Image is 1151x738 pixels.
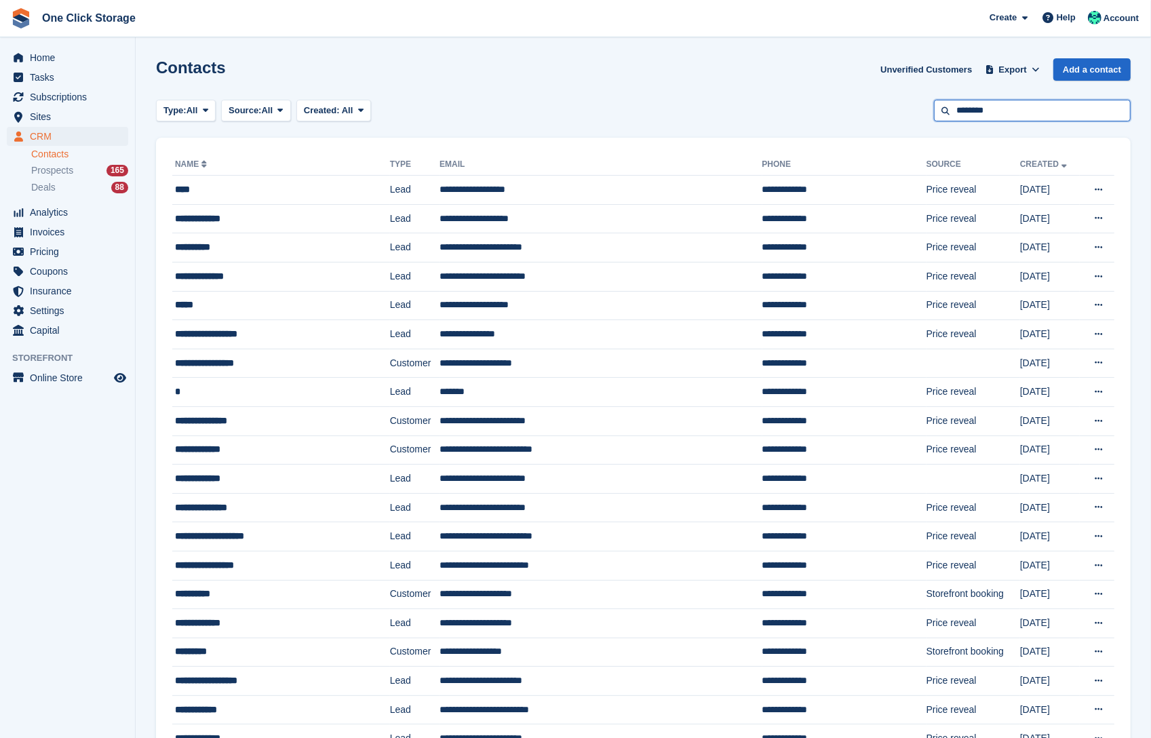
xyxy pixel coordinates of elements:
td: [DATE] [1020,435,1080,465]
td: Price reveal [926,233,1020,263]
span: Create [990,11,1017,24]
td: Lead [390,291,440,320]
td: [DATE] [1020,233,1080,263]
span: Account [1104,12,1139,25]
span: Source: [229,104,261,117]
td: Price reveal [926,204,1020,233]
span: All [262,104,273,117]
td: [DATE] [1020,638,1080,667]
span: Subscriptions [30,88,111,106]
td: [DATE] [1020,378,1080,407]
td: [DATE] [1020,493,1080,522]
a: Preview store [112,370,128,386]
td: Storefront booking [926,638,1020,667]
td: [DATE] [1020,262,1080,291]
td: Customer [390,406,440,435]
button: Created: All [296,100,371,122]
td: Customer [390,349,440,378]
td: [DATE] [1020,320,1080,349]
span: Tasks [30,68,111,87]
td: Lead [390,233,440,263]
td: [DATE] [1020,204,1080,233]
span: Insurance [30,281,111,300]
span: Home [30,48,111,67]
td: Lead [390,204,440,233]
th: Source [926,154,1020,176]
span: All [342,105,353,115]
span: Invoices [30,222,111,241]
td: Customer [390,580,440,609]
td: Price reveal [926,435,1020,465]
td: Price reveal [926,522,1020,551]
span: Sites [30,107,111,126]
span: Analytics [30,203,111,222]
a: menu [7,107,128,126]
a: Created [1020,159,1070,169]
span: Created: [304,105,340,115]
span: Coupons [30,262,111,281]
button: Type: All [156,100,216,122]
a: Prospects 165 [31,163,128,178]
th: Type [390,154,440,176]
h1: Contacts [156,58,226,77]
a: One Click Storage [37,7,141,29]
td: Price reveal [926,378,1020,407]
span: All [187,104,198,117]
a: menu [7,262,128,281]
td: [DATE] [1020,349,1080,378]
td: [DATE] [1020,667,1080,696]
td: Storefront booking [926,580,1020,609]
img: stora-icon-8386f47178a22dfd0bd8f6a31ec36ba5ce8667c1dd55bd0f319d3a0aa187defe.svg [11,8,31,28]
td: Lead [390,522,440,551]
button: Export [983,58,1042,81]
td: [DATE] [1020,580,1080,609]
td: Customer [390,638,440,667]
a: menu [7,368,128,387]
td: Price reveal [926,695,1020,724]
a: menu [7,203,128,222]
a: menu [7,68,128,87]
img: Katy Forster [1088,11,1101,24]
th: Email [440,154,762,176]
td: [DATE] [1020,551,1080,580]
td: Lead [390,551,440,580]
td: Lead [390,176,440,205]
a: menu [7,301,128,320]
span: Prospects [31,164,73,177]
td: [DATE] [1020,609,1080,638]
td: [DATE] [1020,291,1080,320]
td: Lead [390,262,440,291]
span: Capital [30,321,111,340]
td: [DATE] [1020,406,1080,435]
td: Price reveal [926,609,1020,638]
span: Export [999,63,1027,77]
td: Lead [390,493,440,522]
a: menu [7,242,128,261]
td: Lead [390,378,440,407]
td: [DATE] [1020,176,1080,205]
a: menu [7,321,128,340]
td: Customer [390,435,440,465]
td: Price reveal [926,406,1020,435]
a: Deals 88 [31,180,128,195]
span: Pricing [30,242,111,261]
th: Phone [762,154,926,176]
td: Price reveal [926,667,1020,696]
td: Price reveal [926,320,1020,349]
td: Lead [390,465,440,494]
a: Name [175,159,210,169]
td: Lead [390,609,440,638]
span: Deals [31,181,56,194]
div: 88 [111,182,128,193]
a: Contacts [31,148,128,161]
button: Source: All [221,100,291,122]
td: [DATE] [1020,465,1080,494]
a: menu [7,127,128,146]
span: Online Store [30,368,111,387]
td: [DATE] [1020,522,1080,551]
td: Price reveal [926,551,1020,580]
a: menu [7,88,128,106]
span: Storefront [12,351,135,365]
td: Price reveal [926,176,1020,205]
a: Unverified Customers [875,58,977,81]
